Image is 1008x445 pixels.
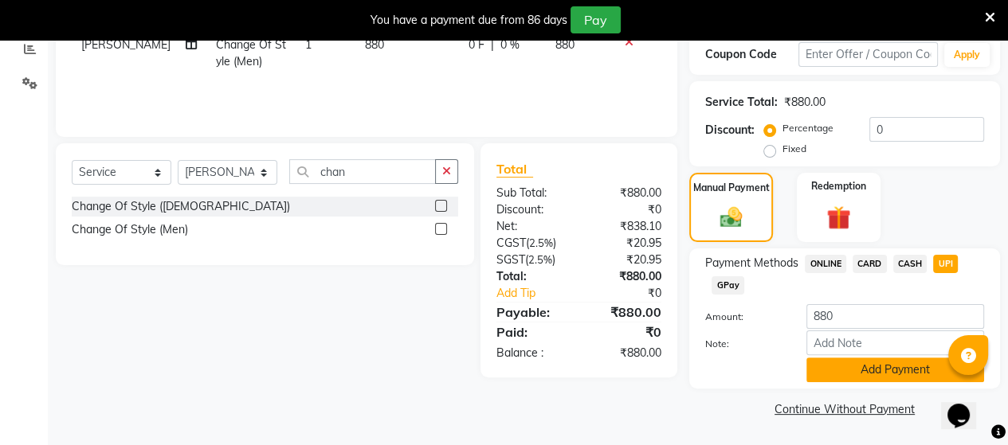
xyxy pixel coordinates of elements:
[806,304,984,329] input: Amount
[805,255,846,273] span: ONLINE
[594,285,673,302] div: ₹0
[579,322,673,342] div: ₹0
[853,255,887,273] span: CARD
[579,345,673,361] div: ₹880.00
[693,181,770,195] label: Manual Payment
[289,159,436,184] input: Search or Scan
[484,252,579,268] div: ( )
[784,94,826,111] div: ₹880.00
[529,236,553,249] span: 2.5%
[798,42,938,67] input: Enter Offer / Coupon Code
[579,268,673,285] div: ₹880.00
[933,255,958,273] span: UPI
[693,337,794,351] label: Note:
[484,268,579,285] div: Total:
[371,12,567,29] div: You have a payment due from 86 days
[496,252,525,267] span: SGST
[579,201,673,218] div: ₹0
[484,185,579,201] div: Sub Total:
[528,253,552,266] span: 2.5%
[579,303,673,322] div: ₹880.00
[782,142,806,156] label: Fixed
[484,218,579,235] div: Net:
[705,255,798,271] span: Payment Methods
[806,330,984,355] input: Add Note
[484,303,579,322] div: Payable:
[365,37,384,52] span: 880
[579,218,673,235] div: ₹838.10
[819,203,858,232] img: _gift.svg
[496,236,526,250] span: CGST
[692,401,997,418] a: Continue Without Payment
[893,255,928,273] span: CASH
[713,205,750,230] img: _cash.svg
[484,201,579,218] div: Discount:
[81,37,171,52] span: [PERSON_NAME]
[712,276,744,295] span: GPay
[811,179,866,193] label: Redemption
[72,198,290,215] div: Change Of Style ([DEMOGRAPHIC_DATA])
[941,381,992,429] iframe: chat widget
[469,37,484,53] span: 0 F
[496,161,533,178] span: Total
[484,235,579,252] div: ( )
[579,235,673,252] div: ₹20.95
[491,37,494,53] span: |
[705,122,755,139] div: Discount:
[693,310,794,324] label: Amount:
[705,94,778,111] div: Service Total:
[484,345,579,361] div: Balance :
[579,252,673,268] div: ₹20.95
[484,322,579,342] div: Paid:
[72,221,188,238] div: Change Of Style (Men)
[555,37,574,52] span: 880
[500,37,520,53] span: 0 %
[944,43,990,67] button: Apply
[305,37,312,52] span: 1
[571,6,621,33] button: Pay
[782,121,833,135] label: Percentage
[484,285,594,302] a: Add Tip
[705,46,798,63] div: Coupon Code
[579,185,673,201] div: ₹880.00
[806,357,984,382] button: Add Payment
